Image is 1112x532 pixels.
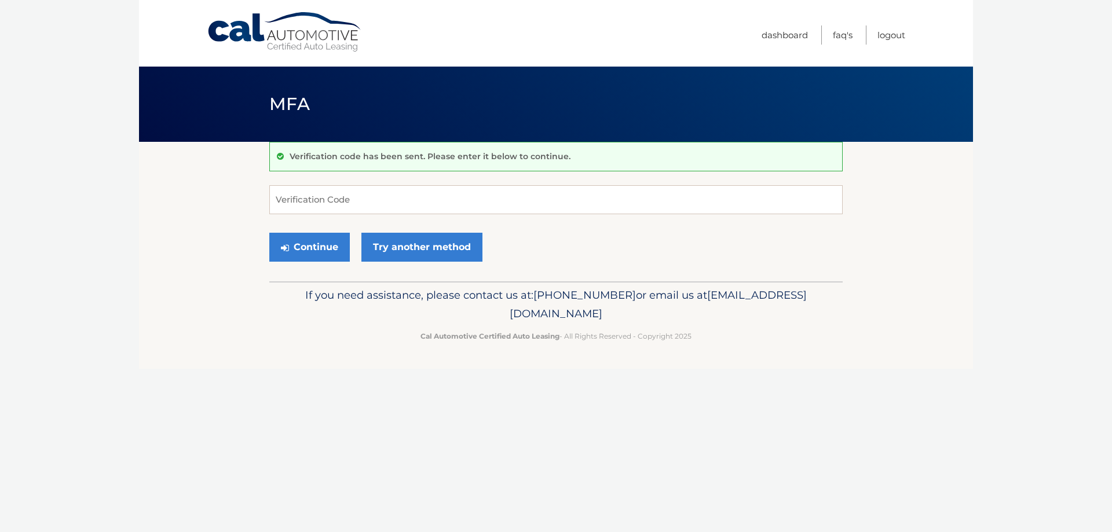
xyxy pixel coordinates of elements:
span: MFA [269,93,310,115]
p: Verification code has been sent. Please enter it below to continue. [290,151,570,162]
strong: Cal Automotive Certified Auto Leasing [420,332,559,340]
p: If you need assistance, please contact us at: or email us at [277,286,835,323]
p: - All Rights Reserved - Copyright 2025 [277,330,835,342]
span: [PHONE_NUMBER] [533,288,636,302]
button: Continue [269,233,350,262]
a: Dashboard [762,25,808,45]
input: Verification Code [269,185,843,214]
span: [EMAIL_ADDRESS][DOMAIN_NAME] [510,288,807,320]
a: FAQ's [833,25,853,45]
a: Cal Automotive [207,12,363,53]
a: Try another method [361,233,482,262]
a: Logout [877,25,905,45]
